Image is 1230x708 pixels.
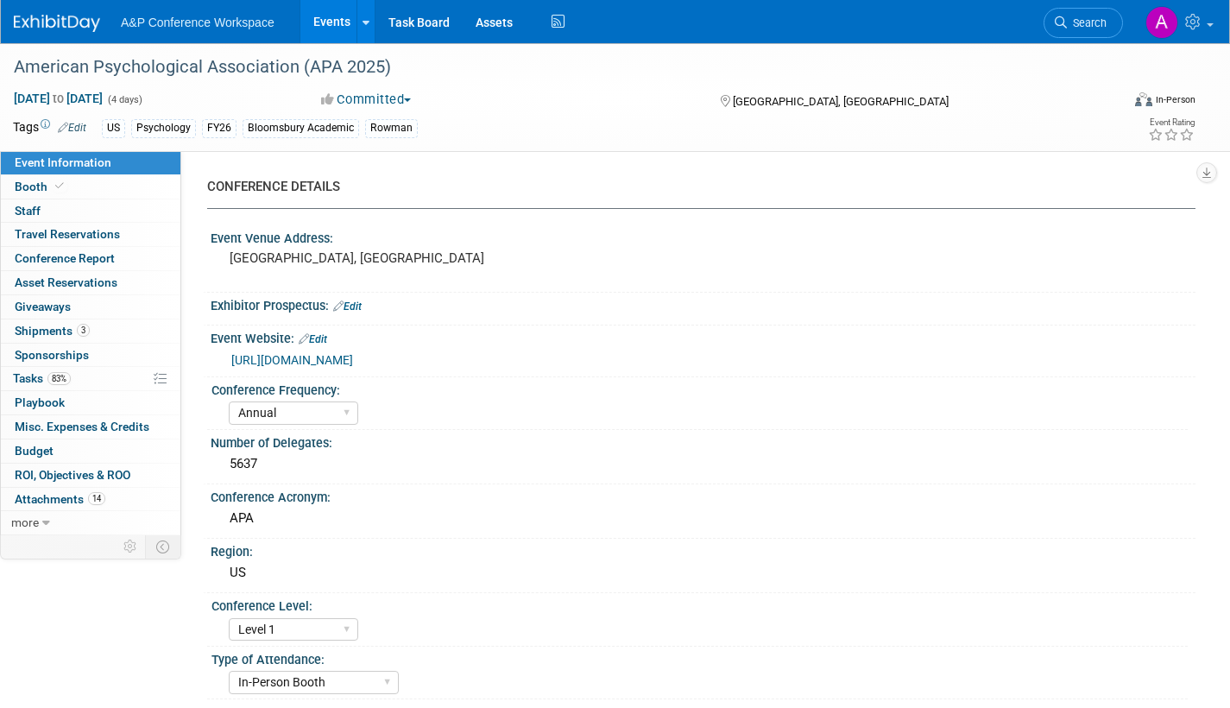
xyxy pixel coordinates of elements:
a: Booth [1,175,180,199]
div: In-Person [1155,93,1195,106]
a: Asset Reservations [1,271,180,294]
img: Amanda Oney [1145,6,1178,39]
pre: [GEOGRAPHIC_DATA], [GEOGRAPHIC_DATA] [230,250,602,266]
span: Budget [15,444,54,458]
i: Booth reservation complete [55,181,64,191]
span: (4 days) [106,94,142,105]
span: 14 [88,492,105,505]
span: Booth [15,180,67,193]
td: Toggle Event Tabs [146,535,181,558]
img: Format-Inperson.png [1135,92,1152,106]
td: Personalize Event Tab Strip [116,535,146,558]
a: Playbook [1,391,180,414]
div: Event Format [1020,90,1195,116]
span: [GEOGRAPHIC_DATA], [GEOGRAPHIC_DATA] [733,95,949,108]
a: Tasks83% [1,367,180,390]
a: Staff [1,199,180,223]
a: Edit [333,300,362,313]
span: 3 [77,324,90,337]
a: [URL][DOMAIN_NAME] [231,353,353,367]
div: US [224,559,1183,586]
a: Conference Report [1,247,180,270]
span: Shipments [15,324,90,338]
img: ExhibitDay [14,15,100,32]
a: Edit [299,333,327,345]
span: Giveaways [15,300,71,313]
a: Shipments3 [1,319,180,343]
a: Misc. Expenses & Credits [1,415,180,439]
div: Psychology [131,119,196,137]
span: Event Information [15,155,111,169]
a: Search [1044,8,1123,38]
a: Attachments14 [1,488,180,511]
div: US [102,119,125,137]
div: Exhibitor Prospectus: [211,293,1195,315]
a: Travel Reservations [1,223,180,246]
div: Conference Acronym: [211,484,1195,506]
div: FY26 [202,119,237,137]
div: CONFERENCE DETAILS [207,178,1183,196]
div: Region: [211,539,1195,560]
div: Rowman [365,119,418,137]
td: Tags [13,118,86,138]
a: Giveaways [1,295,180,319]
a: Event Information [1,151,180,174]
div: Event Website: [211,326,1195,348]
span: more [11,515,39,529]
span: Search [1067,16,1107,29]
div: Bloomsbury Academic [243,119,359,137]
div: APA [224,505,1183,532]
div: Type of Attendance: [211,647,1188,668]
div: Event Venue Address: [211,225,1195,247]
span: Tasks [13,371,71,385]
span: to [50,92,66,105]
div: Conference Frequency: [211,377,1188,399]
button: Committed [315,91,418,109]
span: [DATE] [DATE] [13,91,104,106]
div: Event Rating [1148,118,1195,127]
div: Conference Level: [211,593,1188,615]
div: American Psychological Association (APA 2025) [8,52,1094,83]
span: ROI, Objectives & ROO [15,468,130,482]
div: 5637 [224,451,1183,477]
a: Edit [58,122,86,134]
span: A&P Conference Workspace [121,16,274,29]
span: Asset Reservations [15,275,117,289]
a: ROI, Objectives & ROO [1,464,180,487]
span: Playbook [15,395,65,409]
span: Conference Report [15,251,115,265]
span: Attachments [15,492,105,506]
a: Budget [1,439,180,463]
span: Travel Reservations [15,227,120,241]
a: more [1,511,180,534]
span: Sponsorships [15,348,89,362]
span: Staff [15,204,41,218]
a: Sponsorships [1,344,180,367]
span: 83% [47,372,71,385]
div: Number of Delegates: [211,430,1195,452]
span: Misc. Expenses & Credits [15,420,149,433]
